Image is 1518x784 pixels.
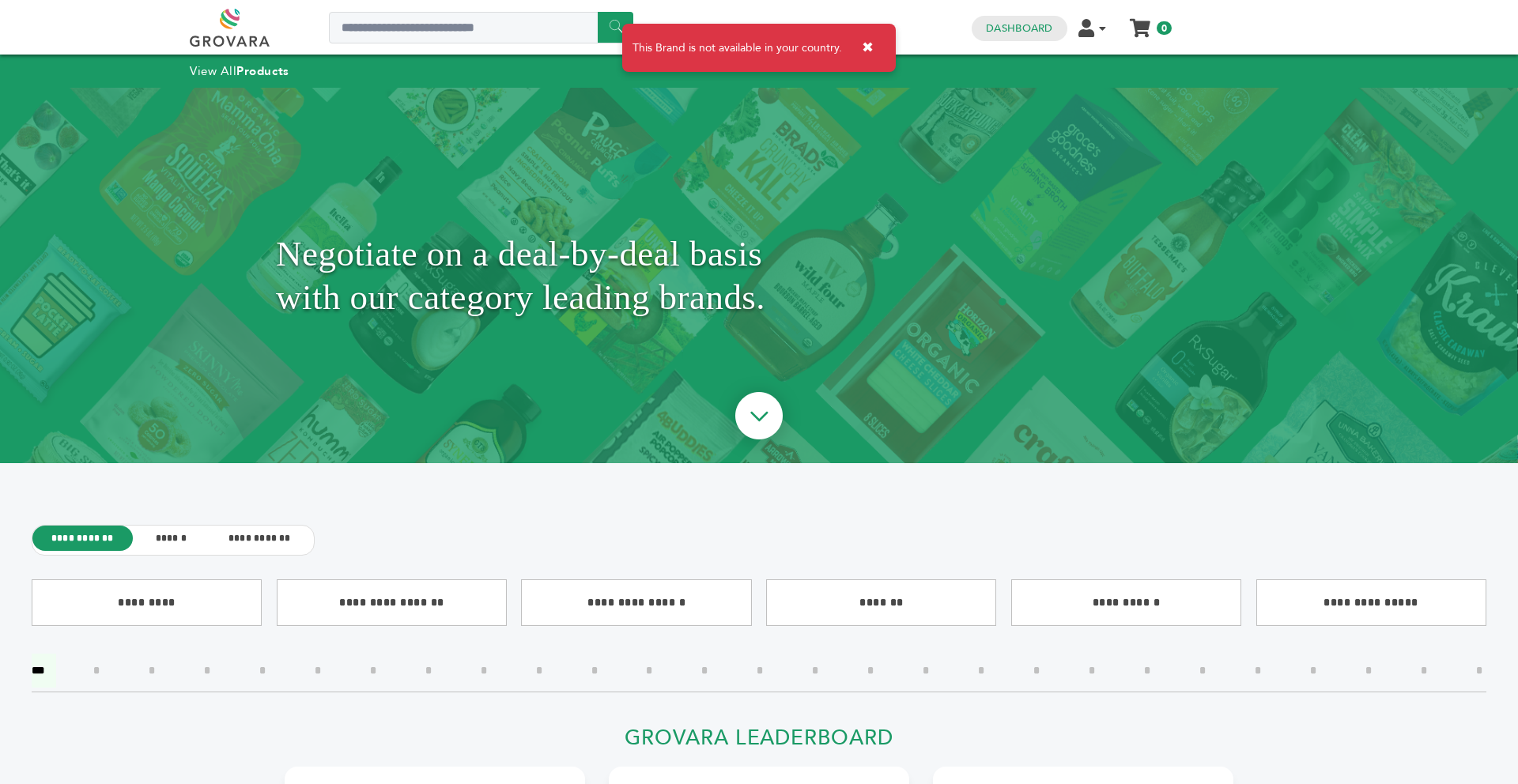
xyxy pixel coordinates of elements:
[632,40,842,56] span: This Brand is not available in your country.
[329,12,633,43] input: Search a product or brand...
[1131,14,1150,31] a: My Cart
[285,726,1233,759] h2: Grovara Leaderboard
[986,21,1052,36] a: Dashboard
[190,63,289,79] a: View AllProducts
[717,376,801,460] img: ourBrandsHeroArrow.png
[236,63,289,79] strong: Products
[850,32,885,64] button: ✖
[1157,21,1172,35] span: 0
[276,127,1242,424] h1: Negotiate on a deal-by-deal basis with our category leading brands.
